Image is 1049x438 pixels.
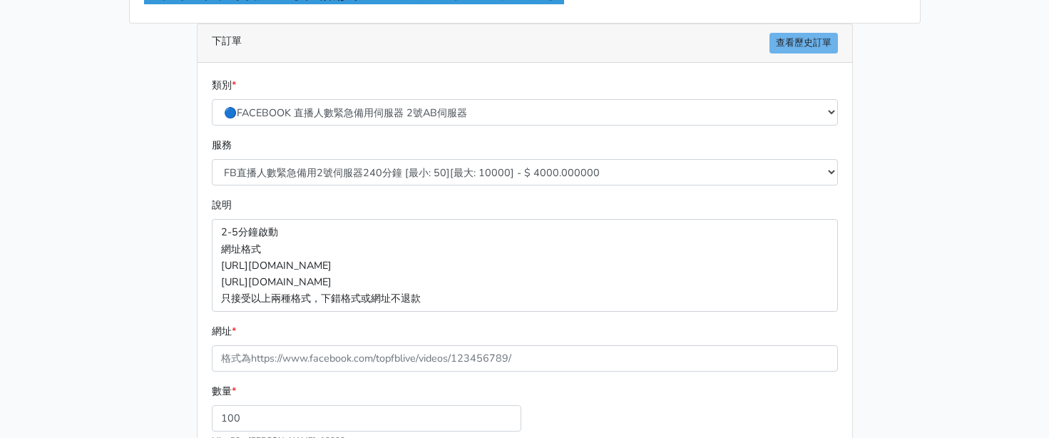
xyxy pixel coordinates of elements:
label: 數量 [212,383,236,399]
label: 服務 [212,137,232,153]
label: 網址 [212,323,236,340]
input: 格式為https://www.facebook.com/topfblive/videos/123456789/ [212,345,838,372]
p: 2-5分鐘啟動 網址格式 [URL][DOMAIN_NAME] [URL][DOMAIN_NAME] 只接受以上兩種格式，下錯格式或網址不退款 [212,219,838,311]
div: 下訂單 [198,24,852,63]
label: 類別 [212,77,236,93]
label: 說明 [212,197,232,213]
a: 查看歷史訂單 [769,33,838,54]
